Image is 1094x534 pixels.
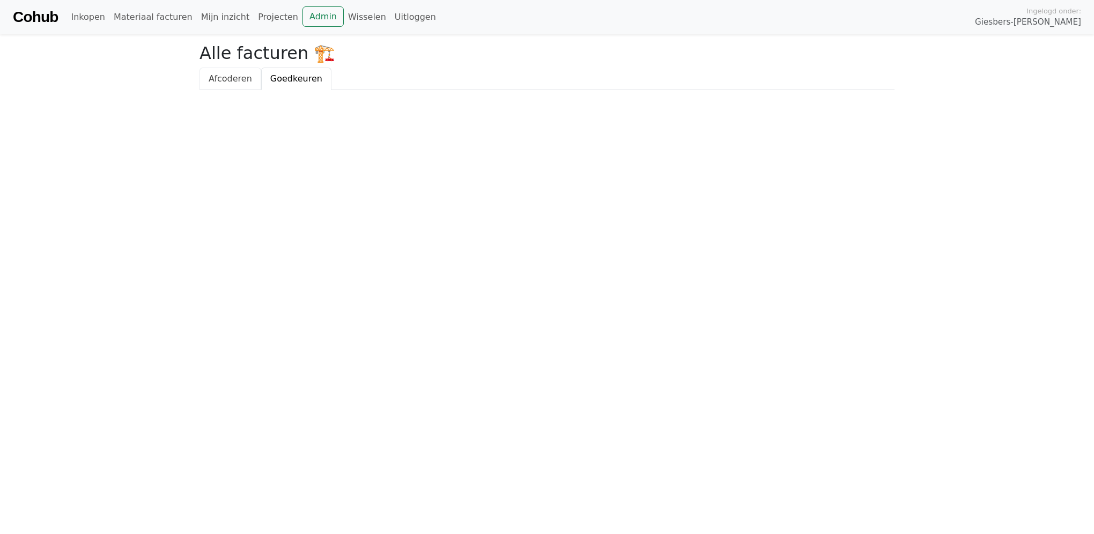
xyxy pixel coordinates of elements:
[254,6,302,28] a: Projecten
[199,43,895,63] h2: Alle facturen 🏗️
[975,16,1081,28] span: Giesbers-[PERSON_NAME]
[209,73,252,84] span: Afcoderen
[199,68,261,90] a: Afcoderen
[270,73,322,84] span: Goedkeuren
[390,6,440,28] a: Uitloggen
[261,68,331,90] a: Goedkeuren
[197,6,254,28] a: Mijn inzicht
[1026,6,1081,16] span: Ingelogd onder:
[66,6,109,28] a: Inkopen
[13,4,58,30] a: Cohub
[302,6,344,27] a: Admin
[109,6,197,28] a: Materiaal facturen
[344,6,390,28] a: Wisselen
